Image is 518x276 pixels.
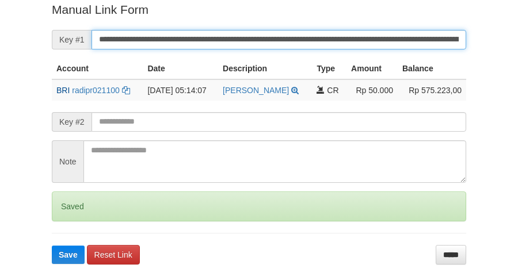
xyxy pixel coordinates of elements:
span: Key #2 [52,112,92,132]
span: Reset Link [94,250,132,259]
div: Saved [52,191,466,221]
span: BRI [56,86,70,95]
td: Rp 50.000 [346,79,398,101]
td: [DATE] 05:14:07 [143,79,218,101]
th: Date [143,58,218,79]
th: Account [52,58,143,79]
a: radipr021100 [72,86,120,95]
th: Balance [398,58,466,79]
th: Amount [346,58,398,79]
a: [PERSON_NAME] [223,86,289,95]
p: Manual Link Form [52,1,466,18]
span: CR [327,86,338,95]
a: Copy radipr021100 to clipboard [122,86,130,95]
span: Key #1 [52,30,92,49]
th: Description [218,58,312,79]
button: Save [52,246,85,264]
a: Reset Link [87,245,140,264]
span: Note [52,140,83,183]
th: Type [312,58,346,79]
span: Save [59,250,78,259]
td: Rp 575.223,00 [398,79,466,101]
